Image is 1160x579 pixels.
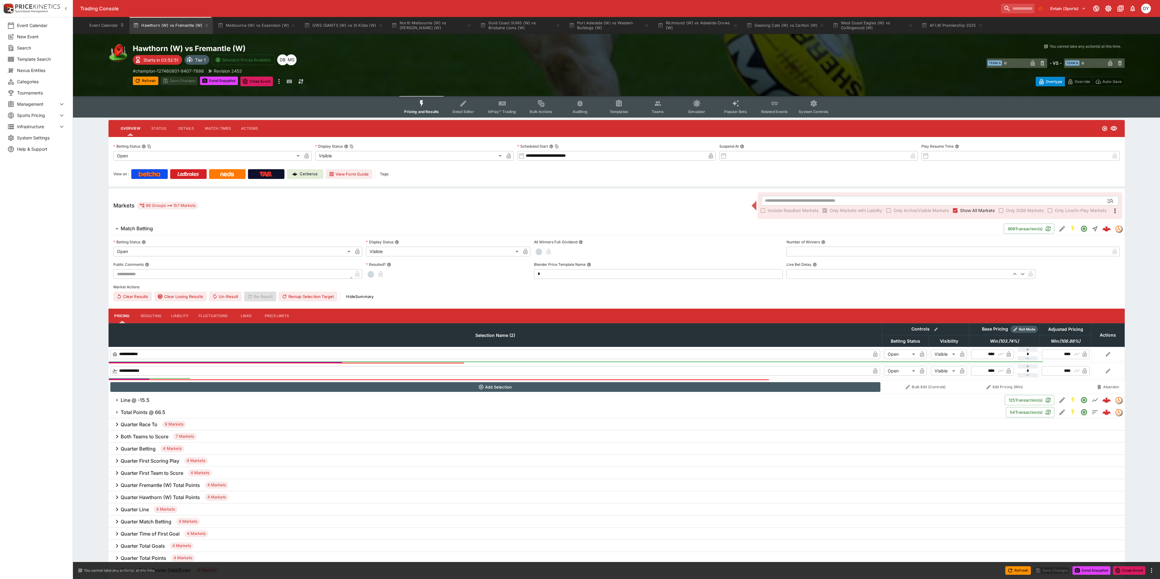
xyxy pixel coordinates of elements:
[143,57,178,63] p: Starts in 03:52:51
[214,17,299,34] button: Melbourne (W) vs Essendon (W)
[349,144,354,149] button: Copy To Clipboard
[719,144,739,149] p: Suspend At
[113,202,135,209] h5: Markets
[145,262,149,267] button: Public Comments
[1010,326,1038,333] div: Show/hide Price Roll mode configuration.
[534,239,577,245] p: All Winners Full-Dividend
[1036,4,1045,13] button: No Bookmarks
[1079,407,1089,418] button: Open
[315,144,343,149] p: Display Status
[740,144,744,149] button: Suspend At
[113,262,144,267] p: Public Comments
[1100,406,1113,418] a: e1963e8f-4485-4741-87fa-a443eeeca114
[121,494,200,501] h6: Quarter Hawthorn (W) Total Points
[108,309,136,323] button: Pricing
[799,109,828,114] span: System Controls
[209,292,242,301] span: Un-Result
[1103,78,1122,85] p: Auto-Save
[1059,337,1080,345] em: ( 106.86 %)
[882,323,969,335] th: Controls
[171,555,195,561] span: 4 Markets
[829,17,917,34] button: West Coast Eagles (W) vs Collingwood (W)
[142,144,146,149] button: Betting StatusCopy To Clipboard
[244,292,276,301] span: Re-Result
[15,10,48,13] img: Sportsbook Management
[113,292,152,301] button: Clear Results
[133,68,204,74] p: Copy To Clipboard
[884,382,967,392] button: Bulk Edit (Controls)
[884,366,917,376] div: Open
[147,144,151,149] button: Copy To Clipboard
[188,470,212,476] span: 4 Markets
[1055,207,1107,214] span: Only Live/In-Play Markets
[530,109,552,114] span: Bulk Actions
[121,519,171,525] h6: Quarter Match Betting
[17,101,58,107] span: Management
[121,506,149,513] h6: Quarter Line
[177,172,199,176] img: Ladbrokes
[1004,224,1054,234] button: 969Transaction(s)
[17,56,65,62] span: Template Search
[286,54,297,65] div: Matthew Scott
[1040,323,1092,335] th: Adjusted Pricing
[80,5,999,12] div: Trading Console
[1047,4,1089,13] button: Select Tenant
[388,17,475,34] button: North Melbourne (W) vs [PERSON_NAME] (W)
[121,555,166,561] h6: Quarter Total Points
[113,169,129,179] label: View on :
[380,169,389,179] label: Tags:
[205,494,229,500] span: 4 Markets
[121,470,183,476] h6: Quarter First Team to Score
[108,44,128,63] img: australian_rules.png
[488,109,516,114] span: InPlay™ Trading
[743,17,828,34] button: Geelong Cats (W) vs Carlton (W)
[121,531,180,537] h6: Quarter Time of First Goal
[1057,407,1068,418] button: Edit Detail
[534,262,586,267] p: Blender Price Template Name
[1005,566,1031,575] button: Refresh
[983,337,1026,345] span: Win(103.74%)
[133,44,629,53] h2: Copy To Clipboard
[1102,224,1111,233] img: logo-cerberus--red.svg
[933,337,965,345] span: Visibility
[1092,323,1124,347] th: Actions
[395,240,399,244] button: Display Status
[1102,396,1111,404] img: logo-cerberus--red.svg
[121,409,165,416] h6: Total Points @ 66.5
[292,172,297,176] img: Cerberus
[17,123,58,130] span: Infrastructure
[1036,77,1065,86] button: Overtype
[275,77,283,86] button: more
[145,121,173,136] button: Status
[579,240,583,244] button: All Winners Full-Dividend
[931,349,957,359] div: Visible
[1068,223,1079,234] button: SGM Enabled
[1093,382,1123,392] button: Abandon
[220,172,234,176] img: Neds
[1102,396,1111,404] div: c93d5efb-fd87-4f7b-8792-d1aedcbb114b
[1139,2,1153,15] button: dylan.brown
[205,482,229,488] span: 4 Markets
[17,135,65,141] span: System Settings
[1102,408,1111,416] div: e1963e8f-4485-4741-87fa-a443eeeca114
[344,144,348,149] button: Display StatusCopy To Clipboard
[1111,207,1119,214] svg: More
[1105,195,1116,206] button: Open
[1006,407,1054,417] button: 54Transaction(s)
[86,17,128,34] button: Event Calendar
[884,337,927,345] span: Betting Status
[1100,394,1113,406] a: c93d5efb-fd87-4f7b-8792-d1aedcbb114b
[1148,567,1155,574] button: more
[142,240,146,244] button: Betting Status
[1036,77,1125,86] div: Start From
[17,78,65,85] span: Categories
[366,247,521,256] div: Visible
[1068,395,1079,406] button: SGM Enabled
[129,17,213,34] button: Hawthorn (W) vs Fremantle (W)
[236,121,263,136] button: Actions
[1080,225,1088,232] svg: Open
[176,519,200,525] span: 4 Markets
[573,109,587,114] span: Auditing
[1115,396,1122,404] div: tradingmodel
[17,45,65,51] span: Search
